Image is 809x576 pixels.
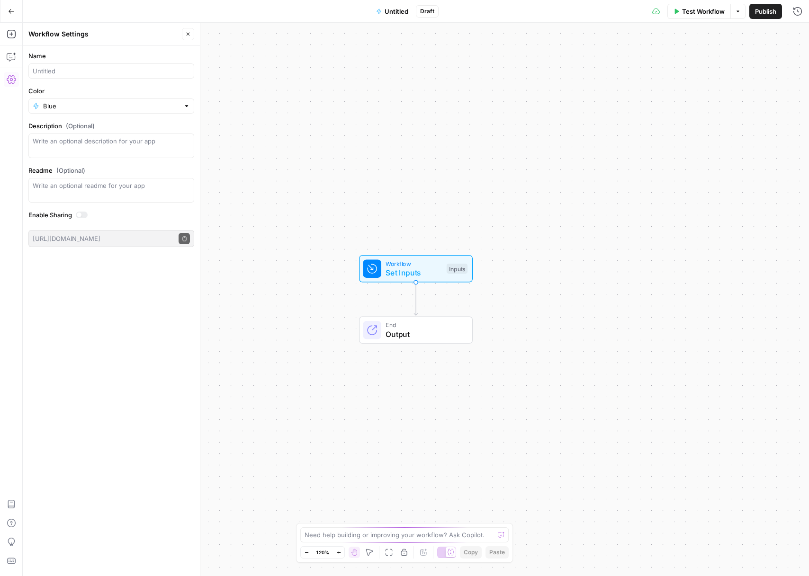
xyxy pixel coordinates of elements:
[749,4,782,19] button: Publish
[28,121,194,131] label: Description
[28,166,194,175] label: Readme
[386,259,442,268] span: Workflow
[28,51,194,61] label: Name
[447,264,467,274] div: Inputs
[28,86,194,96] label: Color
[489,548,505,557] span: Paste
[28,29,179,39] div: Workflow Settings
[385,7,408,16] span: Untitled
[56,166,85,175] span: (Optional)
[328,317,504,344] div: EndOutput
[667,4,730,19] button: Test Workflow
[370,4,414,19] button: Untitled
[464,548,478,557] span: Copy
[316,549,329,556] span: 120%
[33,66,190,76] input: Untitled
[386,328,463,340] span: Output
[66,121,95,131] span: (Optional)
[682,7,725,16] span: Test Workflow
[386,267,442,278] span: Set Inputs
[460,546,482,558] button: Copy
[328,255,504,283] div: WorkflowSet InputsInputs
[43,101,180,111] input: Blue
[386,320,463,329] span: End
[755,7,776,16] span: Publish
[414,283,417,316] g: Edge from start to end
[485,546,509,558] button: Paste
[420,7,434,16] span: Draft
[28,210,194,220] label: Enable Sharing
